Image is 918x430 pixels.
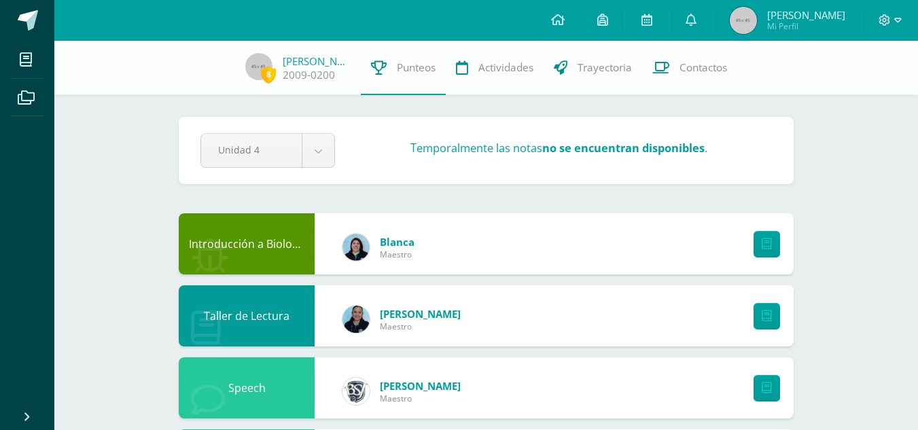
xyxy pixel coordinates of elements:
span: Trayectoria [578,60,632,75]
a: Punteos [361,41,446,95]
a: Contactos [642,41,737,95]
div: Introducción a Biología [179,213,315,274]
a: [PERSON_NAME] [380,379,461,393]
img: 45x45 [245,53,272,80]
img: 9587b11a6988a136ca9b298a8eab0d3f.png [342,306,370,333]
span: Punteos [397,60,436,75]
img: 6df1b4a1ab8e0111982930b53d21c0fa.png [342,234,370,261]
img: 45x45 [730,7,757,34]
a: [PERSON_NAME] [380,307,461,321]
a: Actividades [446,41,544,95]
span: Unidad 4 [218,134,285,166]
a: Blanca [380,235,414,249]
h3: Temporalmente las notas . [410,141,707,156]
a: Unidad 4 [201,134,334,167]
span: Maestro [380,249,414,260]
div: Taller de Lectura [179,285,315,346]
span: Mi Perfil [767,20,845,32]
span: Contactos [679,60,727,75]
strong: no se encuentran disponibles [542,141,705,156]
span: 8 [261,66,276,83]
span: Maestro [380,393,461,404]
img: cf0f0e80ae19a2adee6cb261b32f5f36.png [342,378,370,405]
span: Actividades [478,60,533,75]
span: Maestro [380,321,461,332]
div: Speech [179,357,315,418]
a: 2009-0200 [283,68,335,82]
a: Trayectoria [544,41,642,95]
span: [PERSON_NAME] [767,8,845,22]
a: [PERSON_NAME] [283,54,351,68]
